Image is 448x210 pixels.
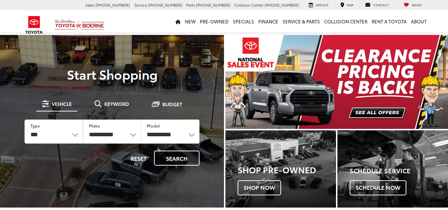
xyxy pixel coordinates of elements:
[234,2,264,8] span: Collision Center
[134,2,147,8] span: Service
[154,151,199,166] button: Search
[15,67,209,81] p: Start Shopping
[280,10,322,32] a: Service & Parts: Opens in a new tab
[225,130,336,208] div: Toyota
[147,123,160,129] label: Model
[52,101,72,106] span: Vehicle
[350,167,448,174] h4: Schedule Service
[183,10,198,32] a: New
[225,35,448,129] img: Clearance Pricing Is Back
[398,2,427,8] a: My Saved Vehicles
[225,35,448,129] section: Carousel section with vehicle pictures - may contain disclaimers.
[162,102,182,107] span: Budget
[265,2,299,8] span: [PHONE_NUMBER]
[370,10,409,32] a: Rent a Toyota
[225,49,259,115] button: Click to view previous picture.
[373,2,389,7] span: Contact
[322,10,370,32] a: Collision Center
[186,2,195,8] span: Parts
[225,130,336,208] a: Shop Pre-Owned Shop Now
[196,2,230,8] span: [PHONE_NUMBER]
[173,10,183,32] a: Home
[21,14,47,36] img: Toyota
[337,130,448,208] a: Schedule Service Schedule Now
[238,180,281,195] span: Shop Now
[412,2,422,7] span: Saved
[303,2,334,8] a: Service
[85,2,94,8] span: Sales
[198,10,231,32] a: Pre-Owned
[148,2,182,8] span: [PHONE_NUMBER]
[360,2,394,8] a: Contact
[415,49,448,115] button: Click to view next picture.
[337,130,448,208] div: Toyota
[125,151,153,166] button: Reset
[231,10,256,32] a: Specials
[55,19,105,31] img: Vic Vaughan Toyota of Boerne
[96,2,130,8] span: [PHONE_NUMBER]
[335,2,359,8] a: Map
[409,10,429,32] a: About
[238,165,336,174] h3: Shop Pre-Owned
[89,123,100,129] label: Make
[316,2,329,7] span: Service
[30,123,40,129] label: Type
[347,2,353,7] span: Map
[225,35,448,129] div: carousel slide number 1 of 2
[256,10,280,32] a: Finance
[350,180,406,195] span: Schedule Now
[104,101,129,106] span: Keyword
